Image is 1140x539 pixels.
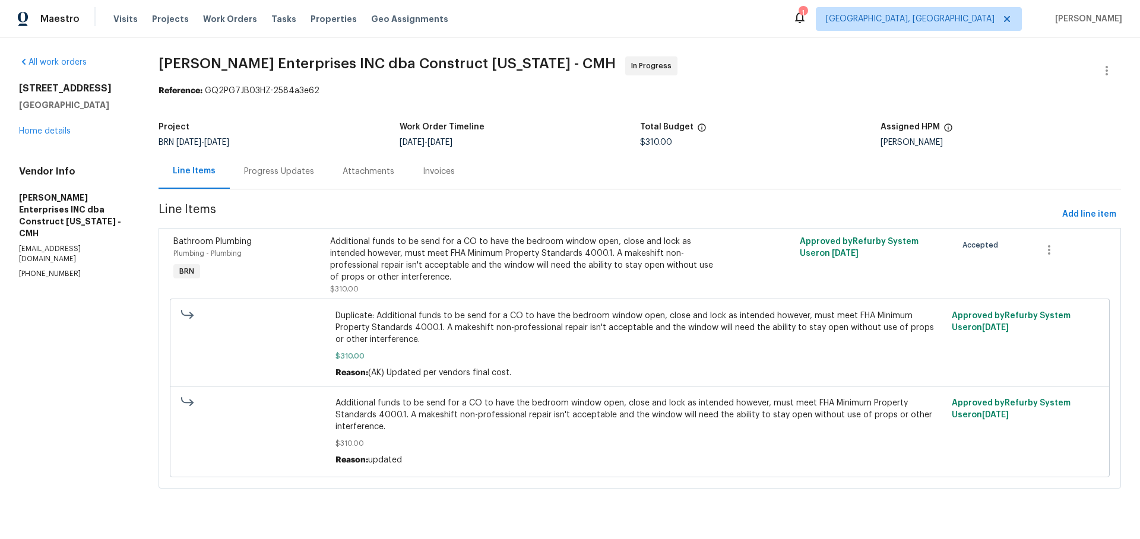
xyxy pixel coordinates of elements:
[1057,204,1121,226] button: Add line item
[330,286,359,293] span: $310.00
[423,166,455,177] div: Invoices
[159,85,1121,97] div: GQ2PG7JB03HZ-2584a3e62
[400,138,452,147] span: -
[19,192,130,239] h5: [PERSON_NAME] Enterprises INC dba Construct [US_STATE] - CMH
[982,324,1009,332] span: [DATE]
[19,244,130,264] p: [EMAIL_ADDRESS][DOMAIN_NAME]
[952,312,1071,332] span: Approved by Refurby System User on
[952,399,1071,419] span: Approved by Refurby System User on
[173,165,216,177] div: Line Items
[800,237,919,258] span: Approved by Refurby System User on
[204,138,229,147] span: [DATE]
[335,310,945,345] span: Duplicate: Additional funds to be send for a CO to have the bedroom window open, close and lock a...
[311,13,357,25] span: Properties
[697,123,707,138] span: The total cost of line items that have been proposed by Opendoor. This sum includes line items th...
[244,166,314,177] div: Progress Updates
[1062,207,1116,222] span: Add line item
[175,265,199,277] span: BRN
[159,87,202,95] b: Reference:
[826,13,995,25] span: [GEOGRAPHIC_DATA], [GEOGRAPHIC_DATA]
[19,58,87,66] a: All work orders
[400,123,484,131] h5: Work Order Timeline
[40,13,80,25] span: Maestro
[19,166,130,177] h4: Vendor Info
[427,138,452,147] span: [DATE]
[881,138,1121,147] div: [PERSON_NAME]
[152,13,189,25] span: Projects
[176,138,201,147] span: [DATE]
[19,127,71,135] a: Home details
[176,138,229,147] span: -
[113,13,138,25] span: Visits
[982,411,1009,419] span: [DATE]
[640,138,672,147] span: $310.00
[271,15,296,23] span: Tasks
[335,369,368,377] span: Reason:
[400,138,425,147] span: [DATE]
[159,138,229,147] span: BRN
[832,249,859,258] span: [DATE]
[159,204,1057,226] span: Line Items
[368,369,511,377] span: (AK) Updated per vendors final cost.
[343,166,394,177] div: Attachments
[159,56,616,71] span: [PERSON_NAME] Enterprises INC dba Construct [US_STATE] - CMH
[640,123,693,131] h5: Total Budget
[173,250,242,257] span: Plumbing - Plumbing
[335,397,945,433] span: Additional funds to be send for a CO to have the bedroom window open, close and lock as intended ...
[371,13,448,25] span: Geo Assignments
[1050,13,1122,25] span: [PERSON_NAME]
[881,123,940,131] h5: Assigned HPM
[159,123,189,131] h5: Project
[19,99,130,111] h5: [GEOGRAPHIC_DATA]
[368,456,402,464] span: updated
[203,13,257,25] span: Work Orders
[173,237,252,246] span: Bathroom Plumbing
[799,7,807,19] div: 1
[19,269,130,279] p: [PHONE_NUMBER]
[19,83,130,94] h2: [STREET_ADDRESS]
[330,236,714,283] div: Additional funds to be send for a CO to have the bedroom window open, close and lock as intended ...
[943,123,953,138] span: The hpm assigned to this work order.
[335,456,368,464] span: Reason:
[962,239,1003,251] span: Accepted
[335,437,945,449] span: $310.00
[631,60,676,72] span: In Progress
[335,350,945,362] span: $310.00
